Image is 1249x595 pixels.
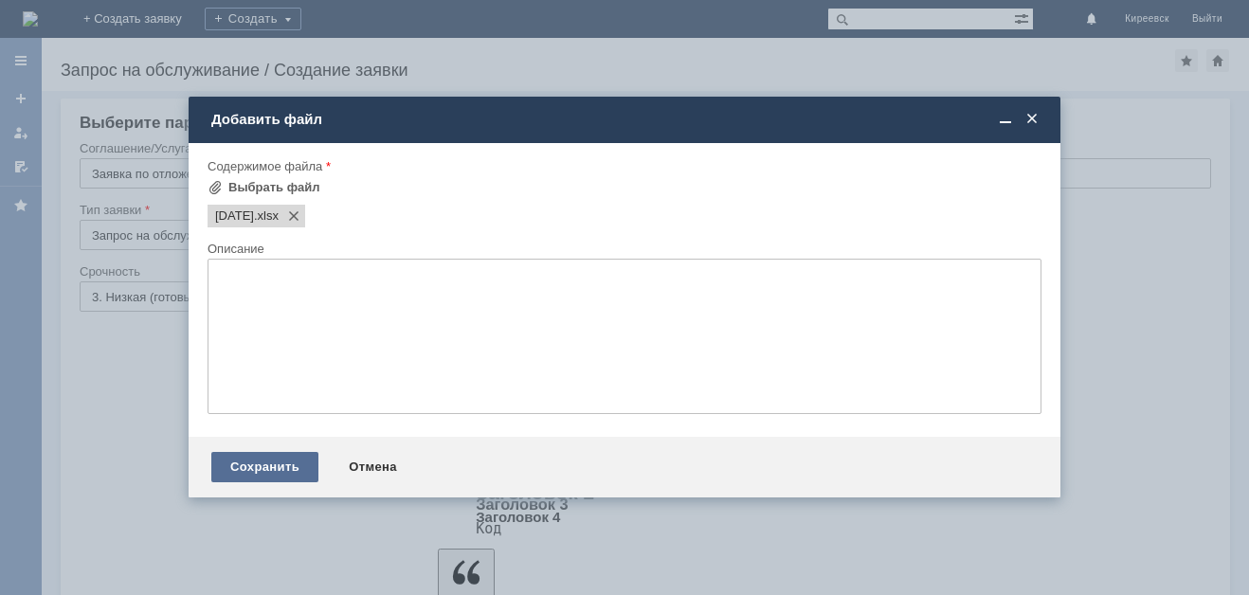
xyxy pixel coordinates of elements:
[8,8,277,38] div: Добрый вечер. Прошу удалить отложенные чеки от [DATE]
[215,208,254,224] span: 30.08.2025.xlsx
[254,208,279,224] span: 30.08.2025.xlsx
[1023,111,1041,128] span: Закрыть
[211,111,1041,128] div: Добавить файл
[228,180,320,195] div: Выбрать файл
[208,160,1038,172] div: Содержимое файла
[208,243,1038,255] div: Описание
[996,111,1015,128] span: Свернуть (Ctrl + M)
